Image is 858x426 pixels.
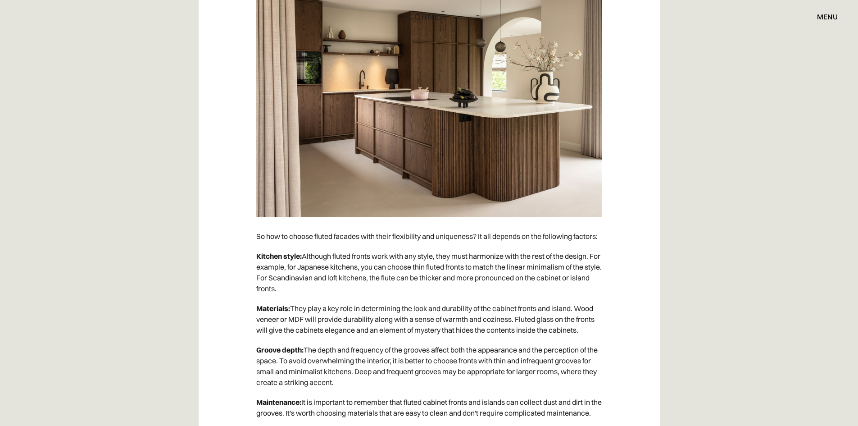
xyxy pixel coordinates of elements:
div: menu [817,13,838,20]
strong: Groove depth: [256,345,304,354]
p: So how to choose fluted facades with their flexibility and uniqueness? It all depends on the foll... [256,226,602,246]
p: The depth and frequency of the grooves affect both the appearance and the perception of the space... [256,340,602,392]
div: menu [808,9,838,24]
strong: Maintenance: [256,398,301,407]
p: It is important to remember that fluted cabinet fronts and islands can collect dust and dirt in t... [256,392,602,423]
p: They play a key role in determining the look and durability of the cabinet fronts and island. Woo... [256,298,602,340]
p: Although fluted fronts work with any style, they must harmonize with the rest of the design. For ... [256,246,602,298]
a: home [397,11,461,23]
strong: Materials: [256,304,290,313]
strong: Kitchen style: [256,252,302,261]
